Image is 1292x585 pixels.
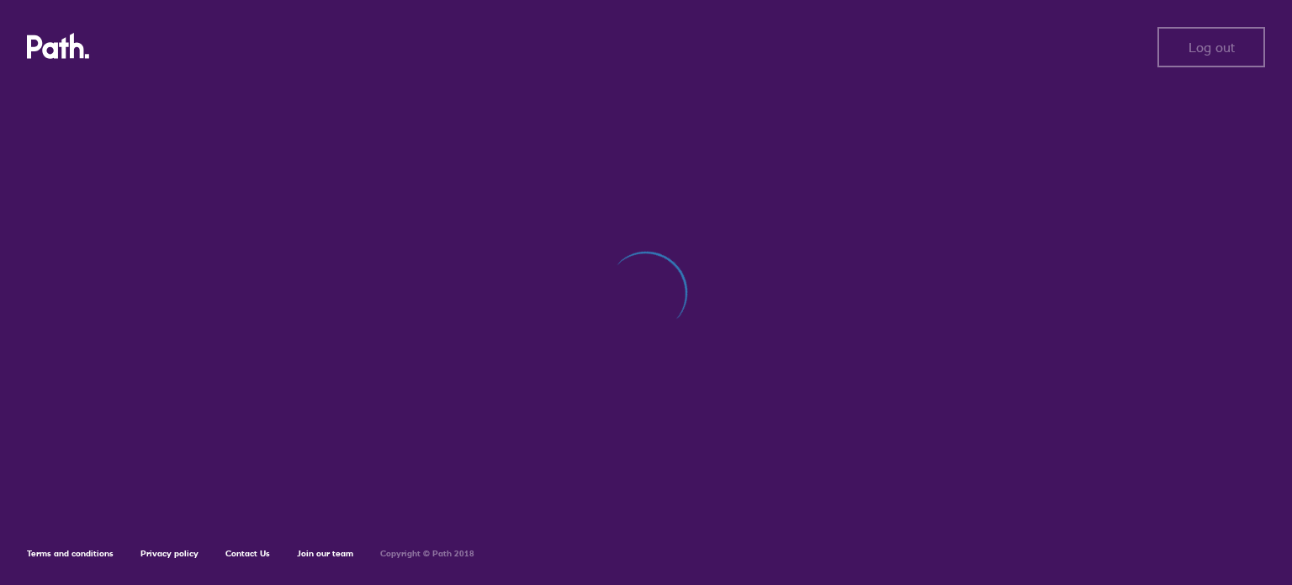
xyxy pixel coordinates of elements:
[1189,40,1235,55] span: Log out
[140,548,199,559] a: Privacy policy
[27,548,114,559] a: Terms and conditions
[380,549,474,559] h6: Copyright © Path 2018
[1157,27,1265,67] button: Log out
[225,548,270,559] a: Contact Us
[297,548,353,559] a: Join our team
